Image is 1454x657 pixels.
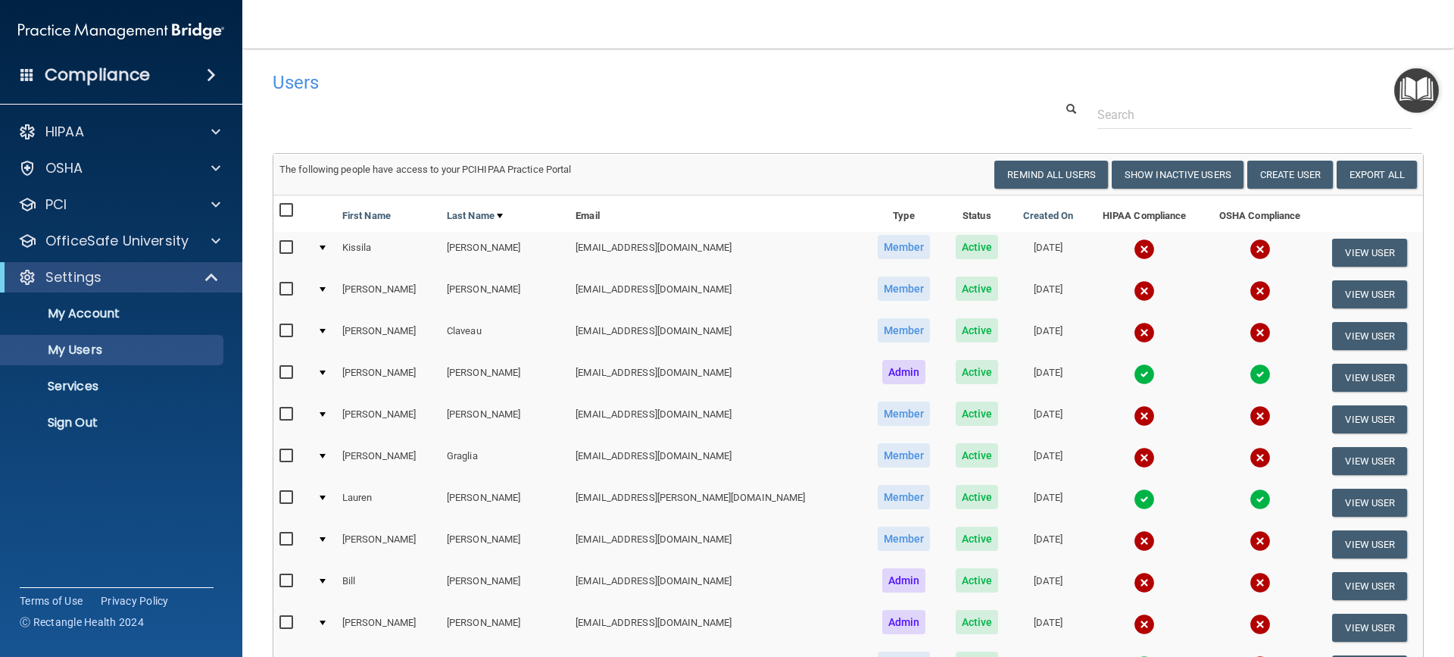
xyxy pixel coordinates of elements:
span: Member [878,318,931,343]
th: OSHA Compliance [1203,196,1317,232]
td: [EMAIL_ADDRESS][DOMAIN_NAME] [569,274,864,315]
p: HIPAA [45,123,84,141]
th: HIPAA Compliance [1086,196,1203,232]
td: [DATE] [1010,524,1086,565]
td: [PERSON_NAME] [336,315,441,357]
button: View User [1332,405,1407,433]
img: tick.e7d51cea.svg [1250,489,1271,510]
td: [EMAIL_ADDRESS][DOMAIN_NAME] [569,315,864,357]
a: Settings [18,268,220,286]
td: [DATE] [1010,440,1086,482]
a: Terms of Use [20,593,83,609]
img: cross.ca9f0e7f.svg [1250,322,1271,343]
span: Active [956,485,999,509]
span: Member [878,277,931,301]
td: [PERSON_NAME] [336,399,441,440]
a: First Name [342,207,391,225]
h4: Compliance [45,64,150,86]
span: The following people have access to your PCIHIPAA Practice Portal [279,164,572,175]
span: Admin [882,568,926,593]
button: View User [1332,280,1407,308]
td: Kissila [336,232,441,274]
td: [EMAIL_ADDRESS][DOMAIN_NAME] [569,357,864,399]
a: HIPAA [18,123,220,141]
td: [EMAIL_ADDRESS][DOMAIN_NAME] [569,399,864,440]
td: [DATE] [1010,482,1086,524]
button: View User [1332,364,1407,392]
p: Settings [45,268,101,286]
img: PMB logo [18,16,224,46]
td: [DATE] [1010,274,1086,315]
span: Ⓒ Rectangle Health 2024 [20,615,144,630]
span: Member [878,443,931,468]
span: Active [956,360,999,384]
td: [PERSON_NAME] [441,399,569,440]
th: Email [569,196,864,232]
img: tick.e7d51cea.svg [1134,364,1155,385]
td: [DATE] [1010,232,1086,274]
button: View User [1332,239,1407,267]
span: Active [956,277,999,301]
td: [DATE] [1010,399,1086,440]
button: View User [1332,447,1407,475]
td: [PERSON_NAME] [336,440,441,482]
button: View User [1332,489,1407,517]
td: [PERSON_NAME] [336,524,441,565]
p: Services [10,379,217,394]
span: Member [878,235,931,259]
img: cross.ca9f0e7f.svg [1134,614,1155,635]
button: View User [1332,614,1407,642]
p: My Account [10,306,217,321]
a: Last Name [447,207,503,225]
a: PCI [18,196,220,214]
img: cross.ca9f0e7f.svg [1250,572,1271,593]
td: [PERSON_NAME] [441,232,569,274]
a: Created On [1023,207,1073,225]
img: cross.ca9f0e7f.svg [1134,405,1155,427]
a: Privacy Policy [101,593,169,609]
span: Member [878,485,931,509]
td: [PERSON_NAME] [441,482,569,524]
img: tick.e7d51cea.svg [1250,364,1271,385]
a: OSHA [18,159,220,177]
span: Member [878,527,931,551]
button: Create User [1247,161,1333,189]
td: [PERSON_NAME] [336,607,441,649]
td: [DATE] [1010,315,1086,357]
td: [DATE] [1010,565,1086,607]
td: [PERSON_NAME] [441,607,569,649]
td: [EMAIL_ADDRESS][DOMAIN_NAME] [569,440,864,482]
img: tick.e7d51cea.svg [1134,489,1155,510]
a: Export All [1337,161,1417,189]
button: View User [1332,322,1407,350]
td: [DATE] [1010,607,1086,649]
img: cross.ca9f0e7f.svg [1134,572,1155,593]
span: Active [956,610,999,634]
a: OfficeSafe University [18,232,220,250]
td: [EMAIL_ADDRESS][DOMAIN_NAME] [569,232,864,274]
button: Show Inactive Users [1112,161,1243,189]
h4: Users [273,73,934,92]
span: Active [956,443,999,468]
p: OfficeSafe University [45,232,189,250]
span: Active [956,318,999,343]
td: [DATE] [1010,357,1086,399]
img: cross.ca9f0e7f.svg [1250,614,1271,635]
td: Graglia [441,440,569,482]
p: OSHA [45,159,83,177]
img: cross.ca9f0e7f.svg [1134,280,1155,302]
td: [EMAIL_ADDRESS][DOMAIN_NAME] [569,607,864,649]
span: Admin [882,610,926,634]
td: [PERSON_NAME] [336,357,441,399]
button: View User [1332,572,1407,600]
button: View User [1332,530,1407,558]
td: Claveau [441,315,569,357]
td: [EMAIL_ADDRESS][DOMAIN_NAME] [569,565,864,607]
button: Remind All Users [994,161,1108,189]
button: Open Resource Center [1394,68,1439,113]
img: cross.ca9f0e7f.svg [1134,447,1155,468]
td: [EMAIL_ADDRESS][DOMAIN_NAME] [569,524,864,565]
td: [PERSON_NAME] [441,274,569,315]
span: Active [956,568,999,593]
td: Lauren [336,482,441,524]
